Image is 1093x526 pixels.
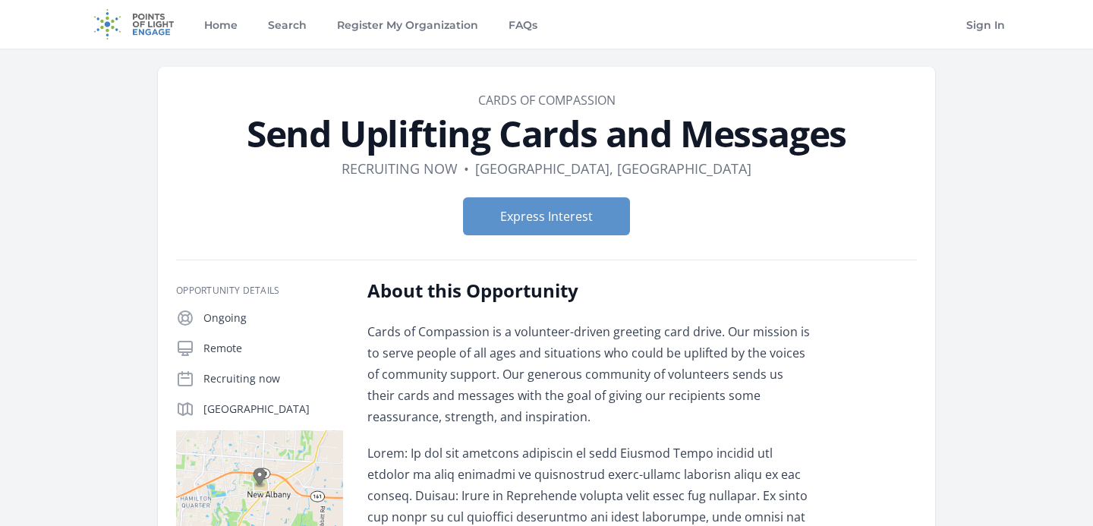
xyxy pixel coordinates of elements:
h1: Send Uplifting Cards and Messages [176,115,917,152]
p: Remote [203,341,343,356]
dd: Recruiting now [342,158,458,179]
h3: Opportunity Details [176,285,343,297]
dd: [GEOGRAPHIC_DATA], [GEOGRAPHIC_DATA] [475,158,751,179]
h2: About this Opportunity [367,279,811,303]
p: Cards of Compassion is a volunteer-driven greeting card drive. Our mission is to serve people of ... [367,321,811,427]
p: [GEOGRAPHIC_DATA] [203,402,343,417]
button: Express Interest [463,197,630,235]
div: • [464,158,469,179]
a: Cards of Compassion [478,92,616,109]
p: Ongoing [203,310,343,326]
p: Recruiting now [203,371,343,386]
